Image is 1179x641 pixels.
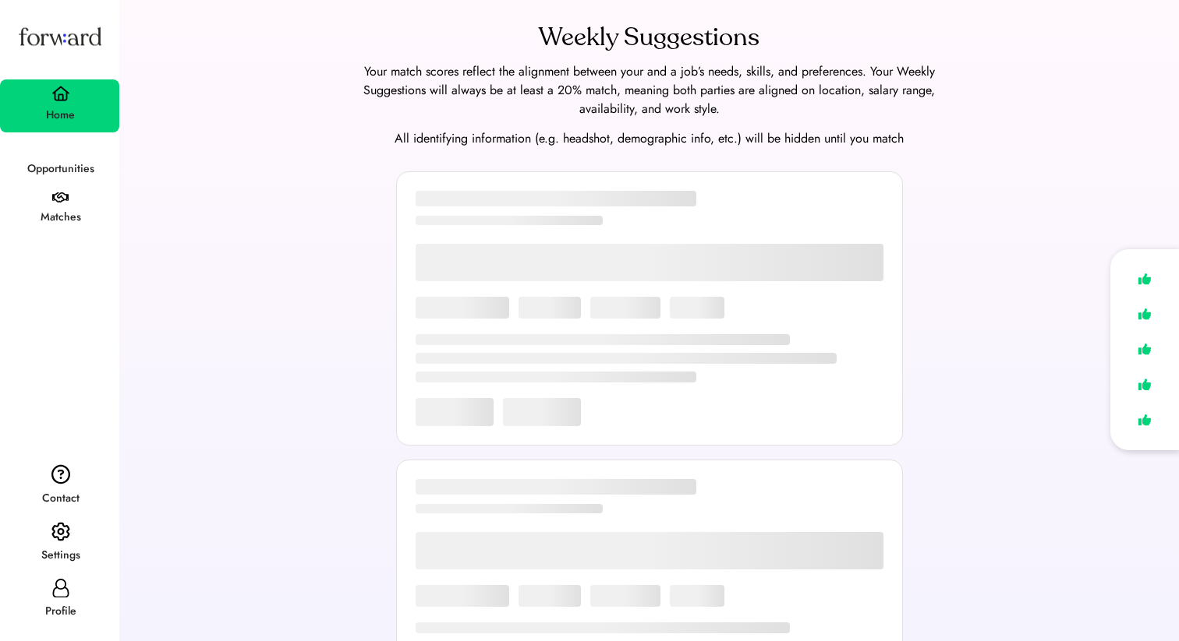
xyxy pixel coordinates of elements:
div: Weekly Suggestions [539,19,759,56]
img: settings.svg [51,522,70,542]
img: home.svg [51,86,70,101]
div: Settings [2,546,119,565]
img: like.svg [1134,373,1156,396]
div: Your match scores reflect the alignment between your and a job’s needs, skills, and preferences. ... [345,62,954,118]
img: yH5BAEAAAAALAAAAAABAAEAAAIBRAA7 [52,139,69,155]
img: handshake.svg [52,192,69,203]
img: Forward logo [16,12,104,60]
div: Profile [2,602,119,621]
div: Matches [2,208,119,227]
img: contact.svg [51,464,70,484]
img: like.svg [1134,409,1156,431]
img: like.svg [1134,268,1156,291]
img: like.svg [1134,338,1156,361]
div: Home [2,106,119,125]
div: Contact [2,489,119,508]
div: Opportunities [2,160,119,178]
img: like.svg [1134,303,1156,326]
div: All identifying information (e.g. headshot, demographic info, etc.) will be hidden until you match [138,129,1160,148]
